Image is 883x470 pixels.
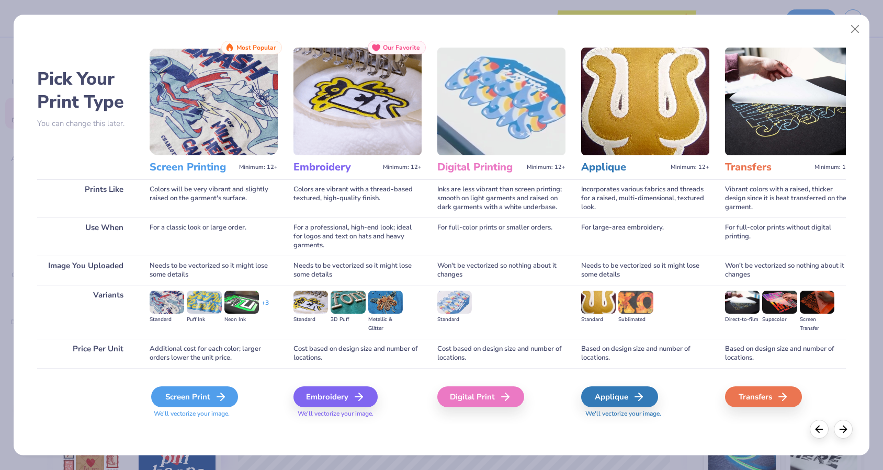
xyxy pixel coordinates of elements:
[37,119,134,128] p: You can change this later.
[368,291,403,314] img: Metallic & Glitter
[150,315,184,324] div: Standard
[331,315,365,324] div: 3D Puff
[437,217,565,256] div: For full-color prints or smaller orders.
[150,291,184,314] img: Standard
[37,339,134,368] div: Price Per Unit
[437,291,472,314] img: Standard
[37,179,134,217] div: Prints Like
[383,44,420,51] span: Our Favorite
[581,256,709,285] div: Needs to be vectorized so it might lose some details
[262,299,269,316] div: + 3
[187,291,221,314] img: Puff Ink
[293,179,422,217] div: Colors are vibrant with a thread-based textured, high-quality finish.
[671,164,709,171] span: Minimum: 12+
[581,386,658,407] div: Applique
[581,409,709,418] span: We'll vectorize your image.
[150,161,235,174] h3: Screen Printing
[293,409,422,418] span: We'll vectorize your image.
[581,291,616,314] img: Standard
[293,315,328,324] div: Standard
[293,48,422,155] img: Embroidery
[37,256,134,285] div: Image You Uploaded
[437,315,472,324] div: Standard
[150,179,278,217] div: Colors will be very vibrant and slightly raised on the garment's surface.
[293,256,422,285] div: Needs to be vectorized so it might lose some details
[762,291,797,314] img: Supacolor
[293,217,422,256] div: For a professional, high-end look; ideal for logos and text on hats and heavy garments.
[725,291,760,314] img: Direct-to-film
[814,164,853,171] span: Minimum: 12+
[762,315,797,324] div: Supacolor
[150,409,278,418] span: We'll vectorize your image.
[581,339,709,368] div: Based on design size and number of locations.
[293,386,378,407] div: Embroidery
[37,67,134,113] h2: Pick Your Print Type
[725,179,853,217] div: Vibrant colors with a raised, thicker design since it is heat transferred on the garment.
[368,315,403,333] div: Metallic & Glitter
[527,164,565,171] span: Minimum: 12+
[800,315,834,333] div: Screen Transfer
[383,164,422,171] span: Minimum: 12+
[437,256,565,285] div: Won't be vectorized so nothing about it changes
[725,217,853,256] div: For full-color prints without digital printing.
[150,256,278,285] div: Needs to be vectorized so it might lose some details
[581,179,709,217] div: Incorporates various fabrics and threads for a raised, multi-dimensional, textured look.
[725,315,760,324] div: Direct-to-film
[293,339,422,368] div: Cost based on design size and number of locations.
[437,386,524,407] div: Digital Print
[725,386,802,407] div: Transfers
[725,48,853,155] img: Transfers
[293,161,379,174] h3: Embroidery
[437,179,565,217] div: Inks are less vibrant than screen printing; smooth on light garments and raised on dark garments ...
[150,48,278,155] img: Screen Printing
[224,315,259,324] div: Neon Ink
[37,285,134,339] div: Variants
[845,19,865,39] button: Close
[37,217,134,256] div: Use When
[437,48,565,155] img: Digital Printing
[150,339,278,368] div: Additional cost for each color; larger orders lower the unit price.
[618,291,653,314] img: Sublimated
[725,161,810,174] h3: Transfers
[293,291,328,314] img: Standard
[239,164,278,171] span: Minimum: 12+
[581,161,666,174] h3: Applique
[581,217,709,256] div: For large-area embroidery.
[187,315,221,324] div: Puff Ink
[800,291,834,314] img: Screen Transfer
[150,217,278,256] div: For a classic look or large order.
[725,339,853,368] div: Based on design size and number of locations.
[224,291,259,314] img: Neon Ink
[725,256,853,285] div: Won't be vectorized so nothing about it changes
[151,386,238,407] div: Screen Print
[236,44,276,51] span: Most Popular
[581,315,616,324] div: Standard
[581,48,709,155] img: Applique
[331,291,365,314] img: 3D Puff
[618,315,653,324] div: Sublimated
[437,161,523,174] h3: Digital Printing
[437,339,565,368] div: Cost based on design size and number of locations.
